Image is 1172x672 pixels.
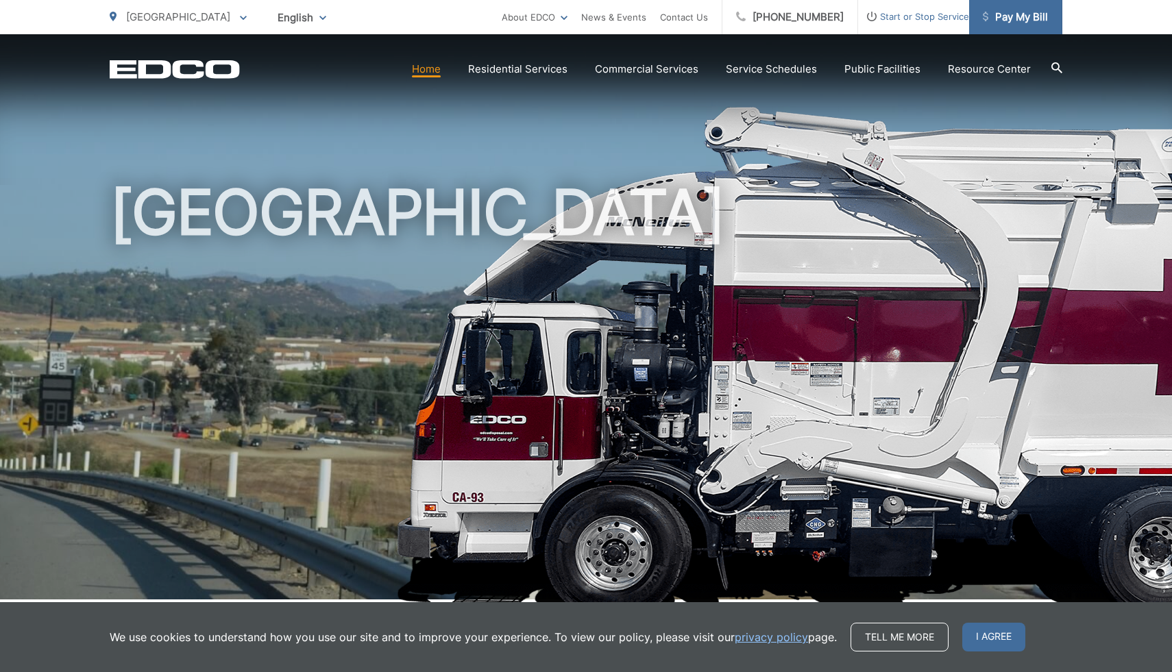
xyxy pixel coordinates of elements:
a: Service Schedules [726,61,817,77]
span: English [267,5,337,29]
a: privacy policy [735,629,808,645]
a: Contact Us [660,9,708,25]
a: Resource Center [948,61,1031,77]
a: EDCD logo. Return to the homepage. [110,60,240,79]
span: Pay My Bill [983,9,1048,25]
a: Tell me more [851,623,949,651]
a: Home [412,61,441,77]
a: Commercial Services [595,61,698,77]
span: [GEOGRAPHIC_DATA] [126,10,230,23]
a: Public Facilities [844,61,920,77]
h1: [GEOGRAPHIC_DATA] [110,178,1062,612]
a: About EDCO [502,9,567,25]
a: Residential Services [468,61,567,77]
a: News & Events [581,9,646,25]
p: We use cookies to understand how you use our site and to improve your experience. To view our pol... [110,629,837,645]
span: I agree [962,623,1025,651]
